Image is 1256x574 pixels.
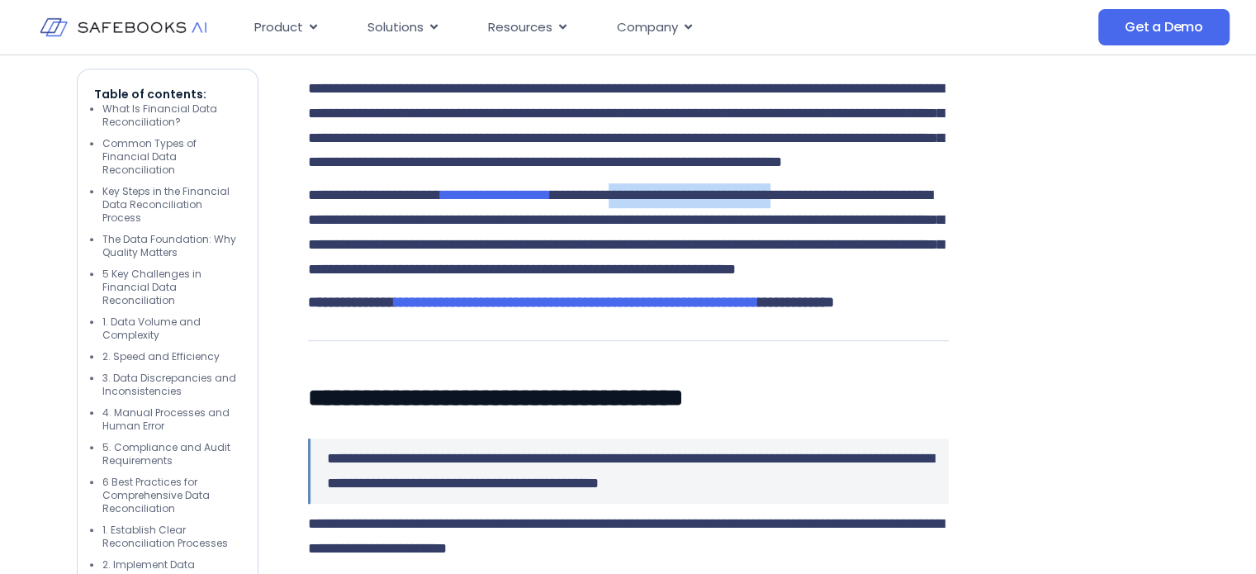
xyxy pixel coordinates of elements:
li: 3. Data Discrepancies and Inconsistencies [102,372,241,398]
li: What Is Financial Data Reconciliation? [102,102,241,129]
li: 5. Compliance and Audit Requirements [102,441,241,467]
li: The Data Foundation: Why Quality Matters [102,233,241,259]
li: 4. Manual Processes and Human Error [102,406,241,433]
li: Common Types of Financial Data Reconciliation [102,137,241,177]
p: Table of contents: [94,86,241,102]
span: Resources [488,18,552,37]
span: Product [254,18,303,37]
span: Company [617,18,678,37]
li: 5 Key Challenges in Financial Data Reconciliation [102,268,241,307]
a: Get a Demo [1098,9,1230,45]
nav: Menu [241,12,955,44]
li: 6 Best Practices for Comprehensive Data Reconciliation [102,476,241,515]
li: 1. Data Volume and Complexity [102,315,241,342]
li: 2. Speed and Efficiency [102,350,241,363]
li: 1. Establish Clear Reconciliation Processes [102,524,241,550]
div: Menu Toggle [241,12,955,44]
span: Solutions [367,18,424,37]
li: Key Steps in the Financial Data Reconciliation Process [102,185,241,225]
span: Get a Demo [1125,19,1203,36]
